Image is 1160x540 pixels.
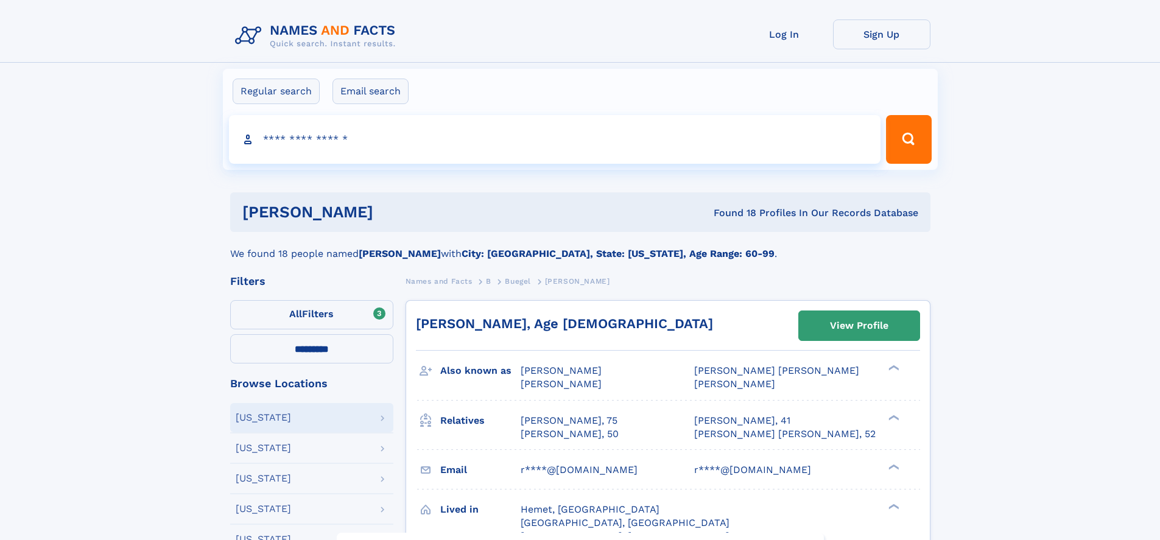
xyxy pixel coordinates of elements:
[799,311,919,340] a: View Profile
[289,308,302,320] span: All
[521,378,602,390] span: [PERSON_NAME]
[736,19,833,49] a: Log In
[230,378,393,389] div: Browse Locations
[332,79,409,104] label: Email search
[236,413,291,423] div: [US_STATE]
[885,413,900,421] div: ❯
[694,378,775,390] span: [PERSON_NAME]
[462,248,775,259] b: City: [GEOGRAPHIC_DATA], State: [US_STATE], Age Range: 60-99
[440,360,521,381] h3: Also known as
[486,277,491,286] span: B
[440,410,521,431] h3: Relatives
[440,499,521,520] h3: Lived in
[885,463,900,471] div: ❯
[242,205,544,220] h1: [PERSON_NAME]
[236,474,291,483] div: [US_STATE]
[521,517,729,528] span: [GEOGRAPHIC_DATA], [GEOGRAPHIC_DATA]
[230,276,393,287] div: Filters
[359,248,441,259] b: [PERSON_NAME]
[543,206,918,220] div: Found 18 Profiles In Our Records Database
[440,460,521,480] h3: Email
[521,503,659,515] span: Hemet, [GEOGRAPHIC_DATA]
[416,316,713,331] a: [PERSON_NAME], Age [DEMOGRAPHIC_DATA]
[236,504,291,514] div: [US_STATE]
[833,19,930,49] a: Sign Up
[694,365,859,376] span: [PERSON_NAME] [PERSON_NAME]
[505,273,531,289] a: Buegel
[885,364,900,372] div: ❯
[886,115,931,164] button: Search Button
[545,277,610,286] span: [PERSON_NAME]
[505,277,531,286] span: Buegel
[230,232,930,261] div: We found 18 people named with .
[694,427,876,441] a: [PERSON_NAME] [PERSON_NAME], 52
[230,300,393,329] label: Filters
[885,502,900,510] div: ❯
[230,19,406,52] img: Logo Names and Facts
[486,273,491,289] a: B
[694,414,790,427] a: [PERSON_NAME], 41
[229,115,881,164] input: search input
[830,312,888,340] div: View Profile
[521,365,602,376] span: [PERSON_NAME]
[236,443,291,453] div: [US_STATE]
[233,79,320,104] label: Regular search
[521,414,617,427] a: [PERSON_NAME], 75
[521,427,619,441] a: [PERSON_NAME], 50
[406,273,473,289] a: Names and Facts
